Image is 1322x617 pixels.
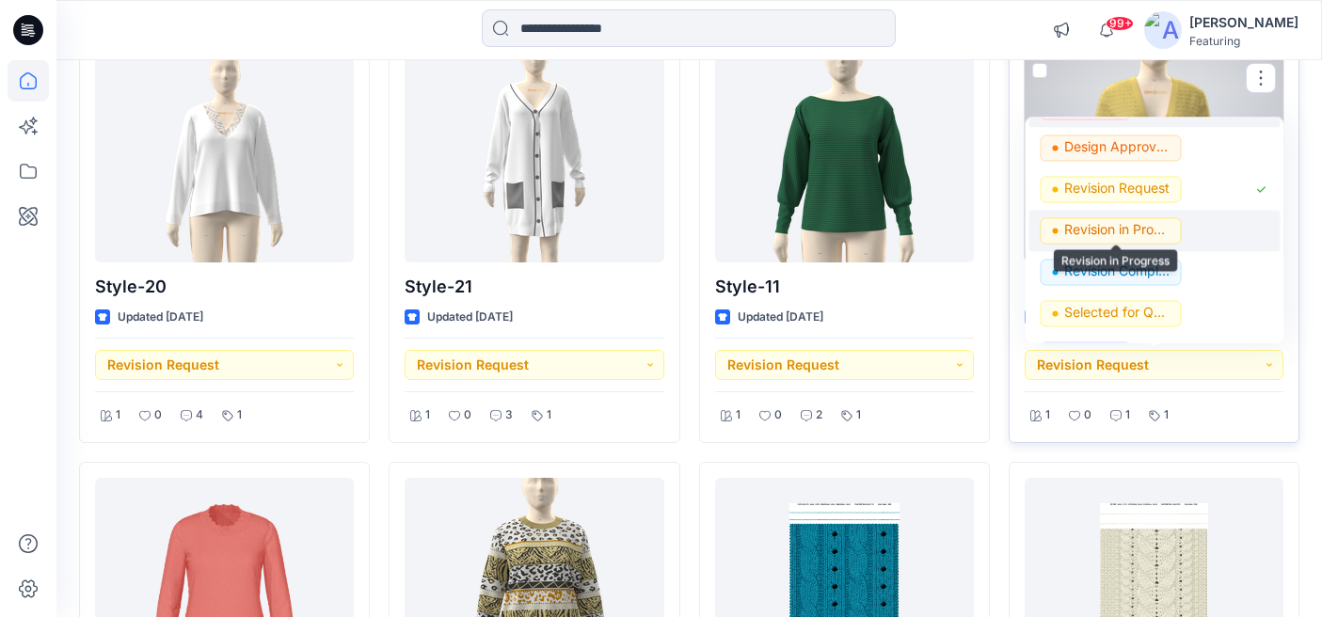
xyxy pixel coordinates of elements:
[505,405,513,425] p: 3
[427,308,513,327] p: Updated [DATE]
[715,274,974,300] p: Style-11
[425,405,430,425] p: 1
[405,55,663,262] a: Style-21
[237,405,242,425] p: 1
[736,405,741,425] p: 1
[1106,16,1134,31] span: 99+
[405,274,663,300] p: Style-21
[774,405,782,425] p: 0
[116,405,120,425] p: 1
[196,405,203,425] p: 4
[1189,11,1298,34] div: [PERSON_NAME]
[95,274,354,300] p: Style-20
[856,405,861,425] p: 1
[1045,405,1050,425] p: 1
[1063,260,1169,284] p: Revision Completed
[1063,218,1169,243] p: Revision in Progress
[464,405,471,425] p: 0
[1084,405,1091,425] p: 0
[1063,301,1169,325] p: Selected for Quotation
[1125,405,1130,425] p: 1
[1063,177,1169,201] p: Revision Request
[715,55,974,262] a: Style-11
[1189,34,1298,48] div: Featuring
[1063,342,1118,367] p: Selected
[95,55,354,262] a: Style-20
[738,308,823,327] p: Updated [DATE]
[547,405,551,425] p: 1
[1164,405,1169,425] p: 1
[118,308,203,327] p: Updated [DATE]
[1144,11,1182,49] img: avatar
[816,405,822,425] p: 2
[154,405,162,425] p: 0
[1063,135,1169,160] p: Design Approved, next steps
